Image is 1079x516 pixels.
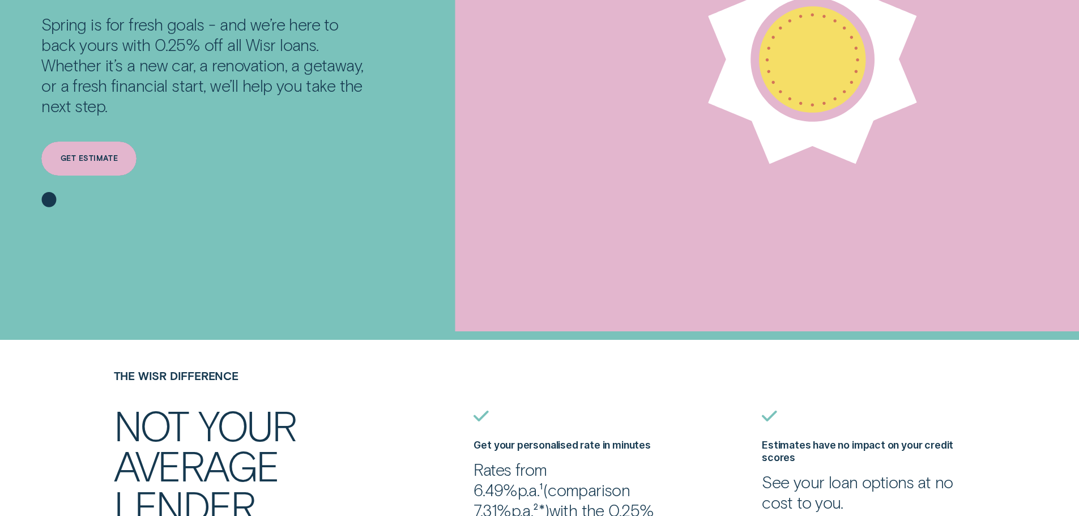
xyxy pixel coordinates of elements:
[518,480,540,500] span: p.a.
[114,369,390,382] h4: THE WISR DIFFERENCE
[762,439,953,463] label: Estimates have no impact on your credit scores
[762,472,965,513] p: See your loan options at no cost to you.
[41,14,369,117] p: Spring is for fresh goals - and we’re here to back yours with 0.25% off all Wisr loans. Whether i...
[61,155,118,162] div: Get estimate
[474,439,650,451] label: Get your personalised rate in minutes
[543,480,548,500] span: (
[41,142,137,176] a: Get estimate
[518,480,540,500] span: Per Annum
